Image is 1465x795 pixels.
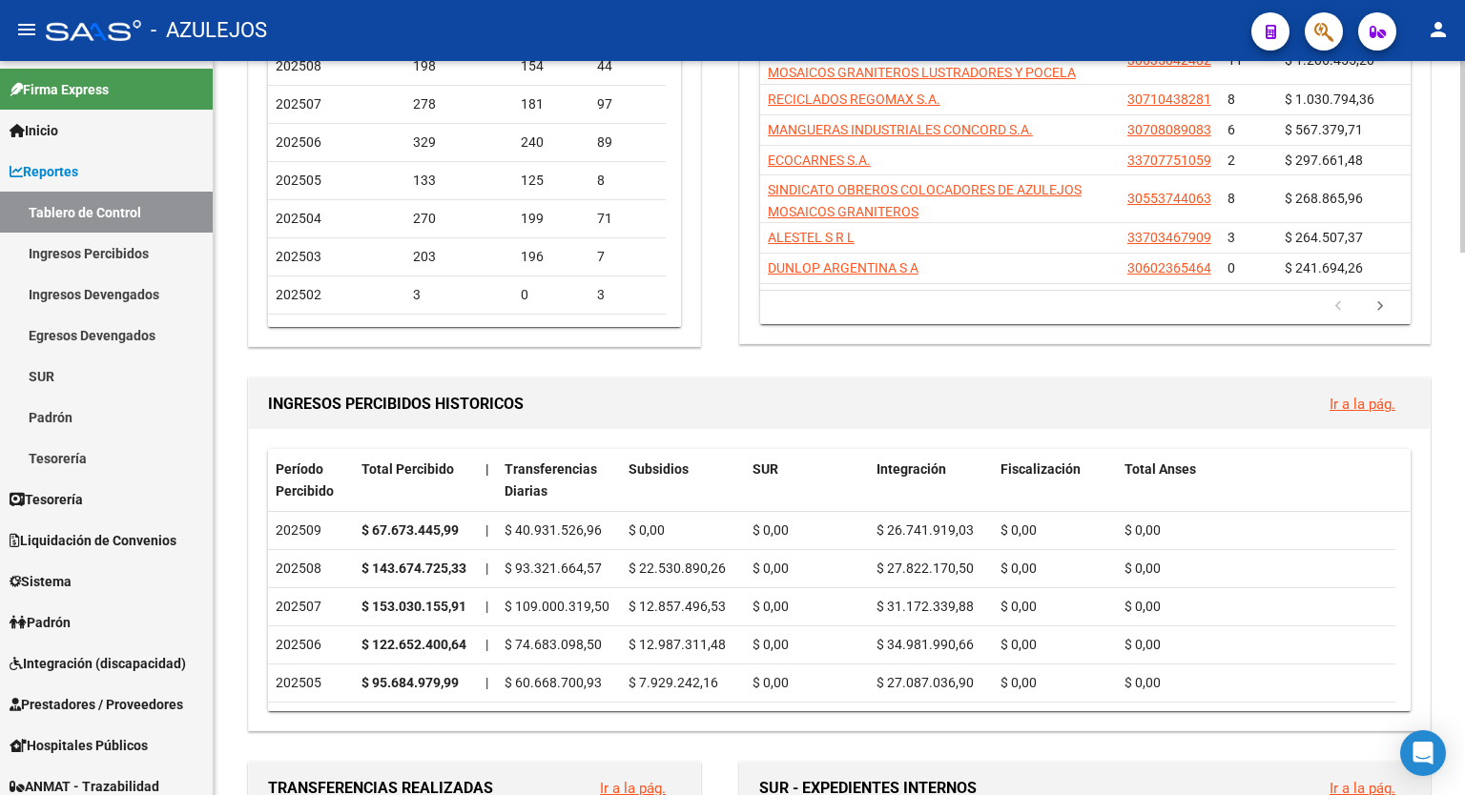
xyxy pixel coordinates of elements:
span: Subsidios [629,461,689,477]
span: $ 0,00 [1125,637,1161,652]
span: $ 264.507,37 [1285,230,1363,245]
span: 30708089083 [1127,122,1211,137]
datatable-header-cell: Total Percibido [354,449,478,512]
span: $ 0,00 [1125,522,1161,538]
span: | [485,599,488,614]
div: 202506 [276,634,346,656]
div: 3 [413,284,506,306]
span: $ 12.857.496,53 [629,599,726,614]
span: $ 27.087.036,90 [877,675,974,690]
span: | [485,561,488,576]
span: Fiscalización [1001,461,1081,477]
a: go to previous page [1320,296,1356,317]
span: $ 567.379,71 [1285,122,1363,137]
span: $ 0,00 [753,599,789,614]
span: 30710438281 [1127,92,1211,107]
span: $ 297.661,48 [1285,153,1363,168]
span: $ 0,00 [1125,561,1161,576]
div: 202507 [276,596,346,618]
span: $ 26.741.919,03 [877,522,974,538]
strong: $ 95.684.979,99 [361,675,459,690]
span: $ 241.694,26 [1285,260,1363,275]
span: 202508 [276,58,321,73]
div: 202509 [276,520,346,541]
span: 202503 [276,249,321,264]
span: | [485,637,488,652]
span: $ 0,00 [1125,675,1161,690]
span: $ 0,00 [1125,599,1161,614]
div: 3 [597,284,658,306]
span: Padrón [10,612,71,633]
span: ECOCARNES S.A. [768,153,871,168]
span: Hospitales Públicos [10,735,148,756]
datatable-header-cell: Integración [869,449,993,512]
strong: $ 153.030.155,91 [361,599,466,614]
datatable-header-cell: SUR [745,449,869,512]
span: Integración (discapacidad) [10,653,186,674]
span: INGRESOS PERCIBIDOS HISTORICOS [268,395,524,413]
a: Ir a la pág. [1330,396,1395,413]
div: 198 [413,55,506,77]
span: $ 1.030.794,36 [1285,92,1374,107]
div: 196 [521,246,582,268]
span: $ 12.987.311,48 [629,637,726,652]
div: 97 [597,93,658,115]
span: $ 0,00 [753,561,789,576]
span: $ 31.172.339,88 [877,599,974,614]
datatable-header-cell: | [478,449,497,512]
span: $ 0,00 [1001,561,1037,576]
strong: $ 67.673.445,99 [361,522,459,538]
div: 199 [521,208,582,230]
span: 33703467909 [1127,230,1211,245]
span: Firma Express [10,79,109,100]
div: 240 [521,132,582,153]
span: $ 22.530.890,26 [629,561,726,576]
strong: $ 122.652.400,64 [361,637,466,652]
span: Liquidación de Convenios [10,530,176,551]
span: 0 [1228,260,1235,275]
span: $ 0,00 [1001,637,1037,652]
span: 202506 [276,134,321,150]
span: $ 27.822.170,50 [877,561,974,576]
span: $ 109.000.319,50 [505,599,609,614]
div: 8 [597,170,658,192]
span: 30602365464 [1127,260,1211,275]
span: Total Anses [1125,461,1196,477]
span: $ 0,00 [753,522,789,538]
span: 202501 [276,325,321,340]
div: 0 [521,322,582,344]
div: 202508 [276,558,346,580]
span: $ 0,00 [1001,675,1037,690]
span: | [485,522,488,538]
strong: $ 143.674.725,33 [361,561,466,576]
span: $ 93.321.664,57 [505,561,602,576]
div: 202505 [276,672,346,694]
div: 7 [597,246,658,268]
span: 33707751059 [1127,153,1211,168]
span: $ 0,00 [753,637,789,652]
span: DUNLOP ARGENTINA S A [768,260,918,275]
div: 125 [521,170,582,192]
span: Integración [877,461,946,477]
div: 89 [597,132,658,153]
span: $ 0,00 [629,522,665,538]
span: Sistema [10,571,72,592]
span: Reportes [10,161,78,182]
datatable-header-cell: Transferencias Diarias [497,449,621,512]
span: $ 268.865,96 [1285,191,1363,206]
span: $ 0,00 [753,675,789,690]
div: 3 [413,322,506,344]
button: Ir a la pág. [1314,386,1411,421]
span: RECICLADOS REGOMAX S.A. [768,92,940,107]
span: Período Percibido [276,461,334,499]
div: 202504 [276,710,346,732]
span: $ 0,00 [1001,522,1037,538]
span: | [485,675,488,690]
div: 270 [413,208,506,230]
span: 8 [1228,191,1235,206]
div: 278 [413,93,506,115]
div: Open Intercom Messenger [1400,730,1446,776]
span: 202507 [276,96,321,112]
span: Inicio [10,120,58,141]
span: 3 [1228,230,1235,245]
